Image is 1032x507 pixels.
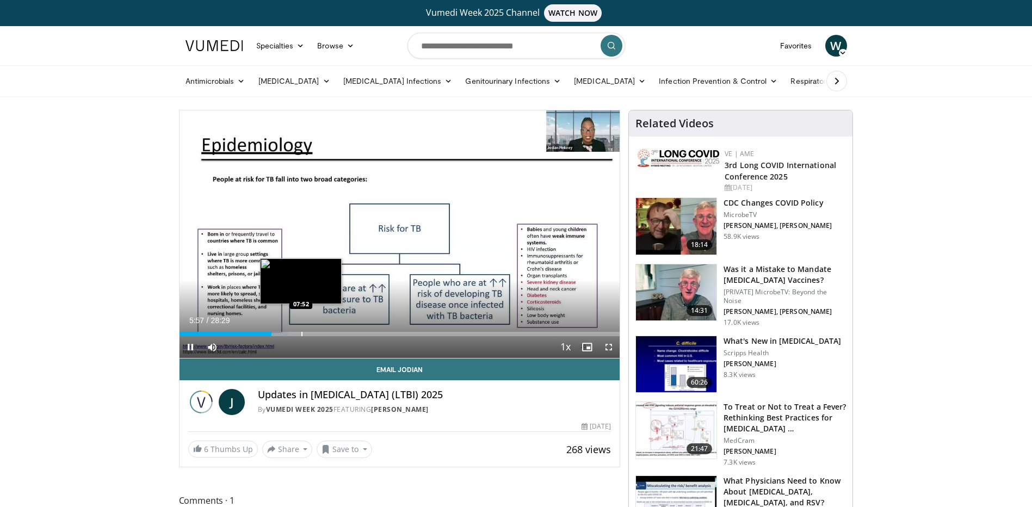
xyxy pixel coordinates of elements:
p: [PERSON_NAME], [PERSON_NAME] [724,307,846,316]
button: Share [262,441,313,458]
a: Email Jodian [180,358,620,380]
a: 3rd Long COVID International Conference 2025 [725,160,836,182]
h3: What's New in [MEDICAL_DATA] [724,336,841,347]
a: Specialties [250,35,311,57]
img: VuMedi Logo [186,40,243,51]
a: [PERSON_NAME] [371,405,429,414]
h3: Was it a Mistake to Mandate [MEDICAL_DATA] Vaccines? [724,264,846,286]
span: 28:29 [211,316,230,325]
img: a2792a71-925c-4fc2-b8ef-8d1b21aec2f7.png.150x105_q85_autocrop_double_scale_upscale_version-0.2.jpg [638,149,719,167]
img: 17417671-29c8-401a-9d06-236fa126b08d.150x105_q85_crop-smart_upscale.jpg [636,402,716,459]
input: Search topics, interventions [407,33,625,59]
h4: Related Videos [635,117,714,130]
a: W [825,35,847,57]
span: 268 views [566,443,611,456]
p: 58.9K views [724,232,759,241]
div: By FEATURING [258,405,611,415]
div: Progress Bar [180,332,620,336]
button: Fullscreen [598,336,620,358]
div: [DATE] [582,422,611,431]
span: WATCH NOW [544,4,602,22]
a: Antimicrobials [179,70,252,92]
button: Mute [201,336,223,358]
a: Infection Prevention & Control [652,70,784,92]
p: 8.3K views [724,370,756,379]
span: 14:31 [687,305,713,316]
h4: Updates in [MEDICAL_DATA] (LTBI) 2025 [258,389,611,401]
a: Respiratory Infections [784,70,885,92]
a: Vumedi Week 2025 [266,405,333,414]
img: f91047f4-3b1b-4007-8c78-6eacab5e8334.150x105_q85_crop-smart_upscale.jpg [636,264,716,321]
a: J [219,389,245,415]
a: [MEDICAL_DATA] [567,70,652,92]
span: 21:47 [687,443,713,454]
a: Browse [311,35,361,57]
a: Vumedi Week 2025 ChannelWATCH NOW [187,4,845,22]
h3: To Treat or Not to Treat a Fever? Rethinking Best Practices for [MEDICAL_DATA] … [724,401,846,434]
span: 60:26 [687,377,713,388]
a: [MEDICAL_DATA] Infections [337,70,459,92]
p: 7.3K views [724,458,756,467]
h3: CDC Changes COVID Policy [724,197,832,208]
p: [PERSON_NAME] [724,447,846,456]
img: Vumedi Week 2025 [188,389,214,415]
a: 21:47 To Treat or Not to Treat a Fever? Rethinking Best Practices for [MEDICAL_DATA] … MedCram [P... [635,401,846,467]
p: [PERSON_NAME] [724,360,841,368]
span: 18:14 [687,239,713,250]
a: Genitourinary Infections [459,70,567,92]
a: [MEDICAL_DATA] [252,70,337,92]
span: / [207,316,209,325]
span: 5:57 [189,316,204,325]
button: Enable picture-in-picture mode [576,336,598,358]
button: Pause [180,336,201,358]
p: Scripps Health [724,349,841,357]
p: 17.0K views [724,318,759,327]
a: 60:26 What's New in [MEDICAL_DATA] Scripps Health [PERSON_NAME] 8.3K views [635,336,846,393]
div: [DATE] [725,183,844,193]
a: Favorites [774,35,819,57]
video-js: Video Player [180,110,620,358]
img: image.jpeg [260,258,342,304]
button: Playback Rate [554,336,576,358]
img: 72ac0e37-d809-477d-957a-85a66e49561a.150x105_q85_crop-smart_upscale.jpg [636,198,716,255]
p: [PRIVATE] MicrobeTV: Beyond the Noise [724,288,846,305]
a: VE | AME [725,149,754,158]
a: 18:14 CDC Changes COVID Policy MicrobeTV [PERSON_NAME], [PERSON_NAME] 58.9K views [635,197,846,255]
img: 8828b190-63b7-4755-985f-be01b6c06460.150x105_q85_crop-smart_upscale.jpg [636,336,716,393]
p: MedCram [724,436,846,445]
p: [PERSON_NAME], [PERSON_NAME] [724,221,832,230]
button: Save to [317,441,372,458]
span: 6 [204,444,208,454]
a: 14:31 Was it a Mistake to Mandate [MEDICAL_DATA] Vaccines? [PRIVATE] MicrobeTV: Beyond the Noise ... [635,264,846,327]
p: MicrobeTV [724,211,832,219]
a: 6 Thumbs Up [188,441,258,457]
